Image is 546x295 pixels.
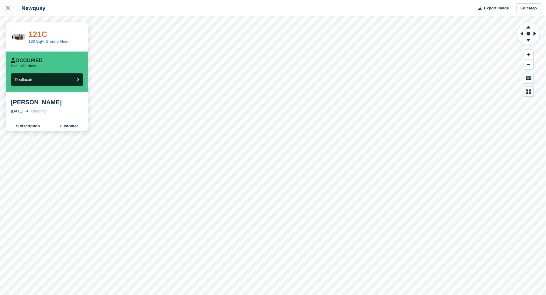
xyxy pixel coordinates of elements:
div: Newquay [16,5,45,12]
div: [PERSON_NAME] [11,99,83,106]
button: Keyboard Shortcuts [524,73,533,83]
div: Occupied [11,58,43,64]
button: Zoom Out [524,60,533,70]
a: 160 SqFt Ground Floor [28,39,69,44]
img: 150-sqft-unit.jpg [11,32,25,42]
button: Export Image [475,3,509,13]
div: Ongoing [31,108,46,114]
button: Deallocate [11,73,83,86]
p: For 1162 days [11,64,36,69]
span: Deallocate [15,77,33,82]
span: Export Image [484,5,509,11]
img: arrow-right-light-icn-cde0832a797a2874e46488d9cf13f60e5c3a73dbe684e267c42b8395dfbc2abf.svg [25,110,28,112]
a: 121C [28,30,47,39]
button: Map Legend [524,87,533,97]
button: Zoom In [524,50,533,60]
a: Subscription [6,121,50,131]
div: [DATE] [11,108,23,114]
a: Edit Map [516,3,541,13]
a: Customer [50,121,88,131]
